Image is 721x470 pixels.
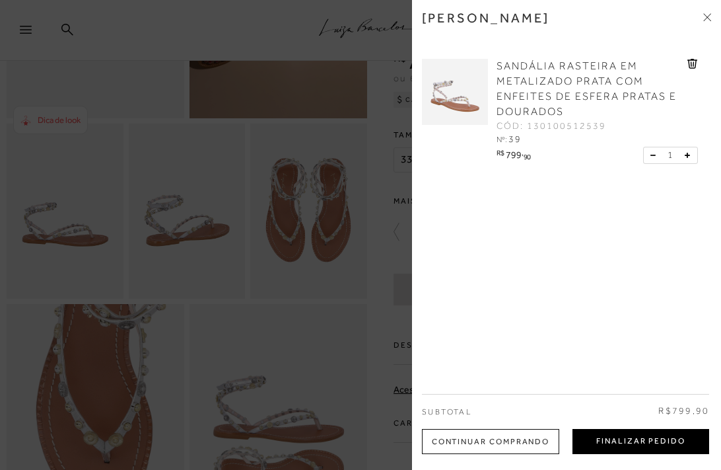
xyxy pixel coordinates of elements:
span: 90 [524,153,531,161]
a: SANDÁLIA RASTEIRA EM METALIZADO PRATA COM ENFEITES DE ESFERA PRATAS E DOURADOS [497,59,684,120]
img: SANDÁLIA RASTEIRA EM METALIZADO PRATA COM ENFEITES DE ESFERA PRATAS E DOURADOS [422,59,488,125]
span: 1 [668,148,673,162]
span: 39 [508,134,522,144]
span: 799 [506,149,522,160]
h3: [PERSON_NAME] [422,10,550,26]
span: R$799,90 [658,405,709,418]
div: Continuar Comprando [422,429,559,454]
span: CÓD: 130100512539 [497,120,606,133]
span: Nº: [497,135,507,144]
span: SANDÁLIA RASTEIRA EM METALIZADO PRATA COM ENFEITES DE ESFERA PRATAS E DOURADOS [497,60,677,118]
i: R$ [497,149,504,157]
i: , [522,149,531,157]
button: Finalizar Pedido [572,429,709,454]
span: Subtotal [422,407,471,416]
